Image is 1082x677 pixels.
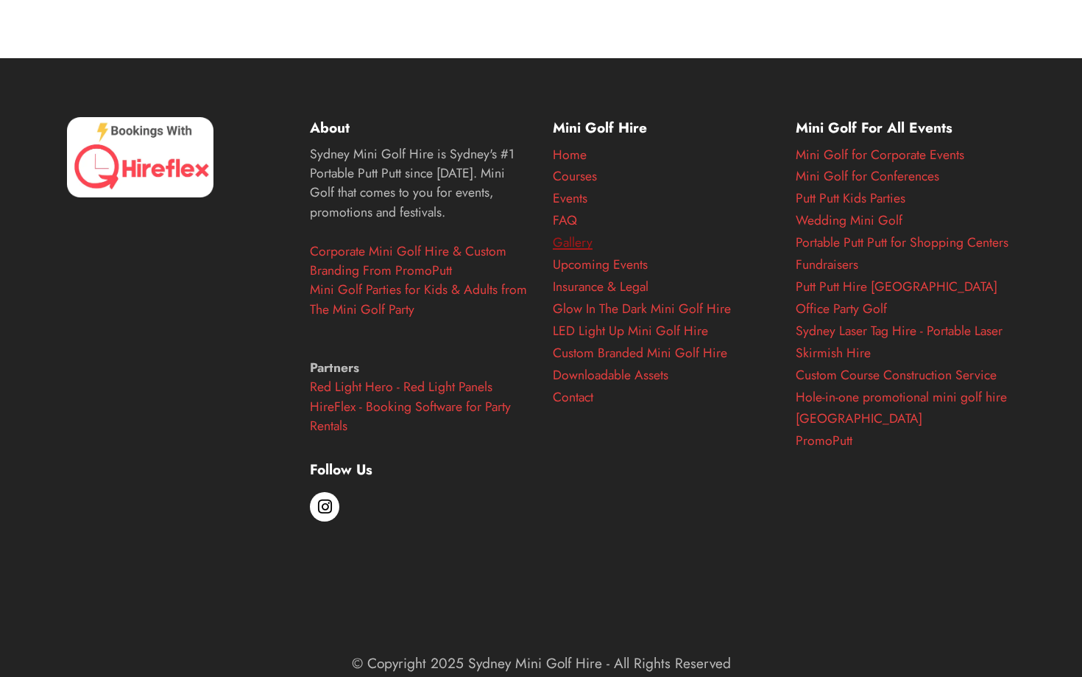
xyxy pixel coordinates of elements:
[553,145,587,164] a: Home
[310,280,527,318] a: Mini Golf Parties for Kids & Adults from The Mini Golf Party
[553,365,668,385] a: Downloadable Assets
[796,431,852,450] a: PromoPutt
[796,321,1003,362] a: Sydney Laser Tag Hire - Portable Laser Skirmish Hire
[796,233,1008,252] a: Portable Putt Putt for Shopping Centers
[310,358,359,377] strong: Partners
[796,211,902,230] a: Wedding Mini Golf
[310,459,372,480] strong: Follow Us
[553,117,647,138] strong: Mini Golf Hire
[796,189,905,208] a: Putt Putt Kids Parties
[310,397,511,435] a: HireFlex - Booking Software for Party Rentals
[796,277,997,296] a: Putt Putt Hire [GEOGRAPHIC_DATA]
[553,189,587,208] a: Events
[553,277,648,296] a: Insurance & Legal
[310,242,506,280] a: Corporate Mini Golf Hire & Custom Branding From PromoPutt
[553,343,727,362] a: Custom Branded Mini Golf Hire
[796,166,939,186] a: Mini Golf for Conferences
[553,233,593,252] a: Gallery
[796,255,858,274] a: Fundraisers
[796,299,887,318] a: Office Party Golf
[553,211,577,230] a: FAQ
[796,117,952,138] strong: Mini Golf For All Events
[310,377,492,396] a: Red Light Hero - Red Light Panels
[553,321,708,340] a: LED Light Up Mini Golf Hire
[310,144,529,436] p: Sydney Mini Golf Hire is Sydney's #1 Portable Putt Putt since [DATE]. Mini Golf that comes to you...
[553,387,593,407] a: Contact
[796,365,997,385] a: Custom Course Construction Service
[796,145,964,164] a: Mini Golf for Corporate Events
[553,255,648,274] a: Upcoming Events
[796,387,1007,429] a: Hole-in-one promotional mini golf hire [GEOGRAPHIC_DATA]
[67,117,213,197] img: HireFlex Booking System
[553,166,597,186] a: Courses
[310,117,350,138] strong: About
[553,299,731,318] a: Glow In The Dark Mini Golf Hire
